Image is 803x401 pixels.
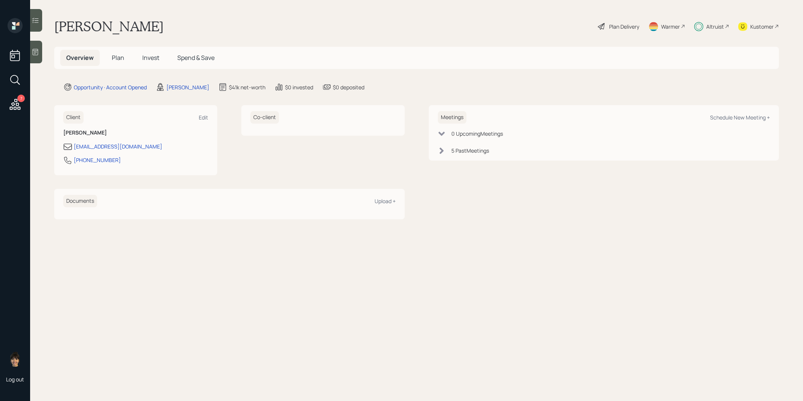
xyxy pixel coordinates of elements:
div: Plan Delivery [609,23,639,31]
div: [PERSON_NAME] [166,83,209,91]
span: Invest [142,54,159,62]
h6: Co-client [250,111,279,124]
div: Log out [6,376,24,383]
span: Spend & Save [177,54,215,62]
div: Upload + [375,197,396,205]
h6: [PERSON_NAME] [63,130,208,136]
div: [EMAIL_ADDRESS][DOMAIN_NAME] [74,142,162,150]
div: Warmer [661,23,680,31]
div: Schedule New Meeting + [710,114,770,121]
div: 7 [17,95,25,102]
div: $0 deposited [333,83,364,91]
span: Overview [66,54,94,62]
div: $41k net-worth [229,83,265,91]
h6: Documents [63,195,97,207]
div: Opportunity · Account Opened [74,83,147,91]
img: treva-nostdahl-headshot.png [8,352,23,367]
div: Altruist [706,23,724,31]
span: Plan [112,54,124,62]
h1: [PERSON_NAME] [54,18,164,35]
div: [PHONE_NUMBER] [74,156,121,164]
div: Kustomer [750,23,774,31]
div: $0 invested [285,83,313,91]
div: 5 Past Meeting s [451,147,489,155]
div: Edit [199,114,208,121]
h6: Meetings [438,111,466,124]
div: 0 Upcoming Meeting s [451,130,503,138]
h6: Client [63,111,84,124]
